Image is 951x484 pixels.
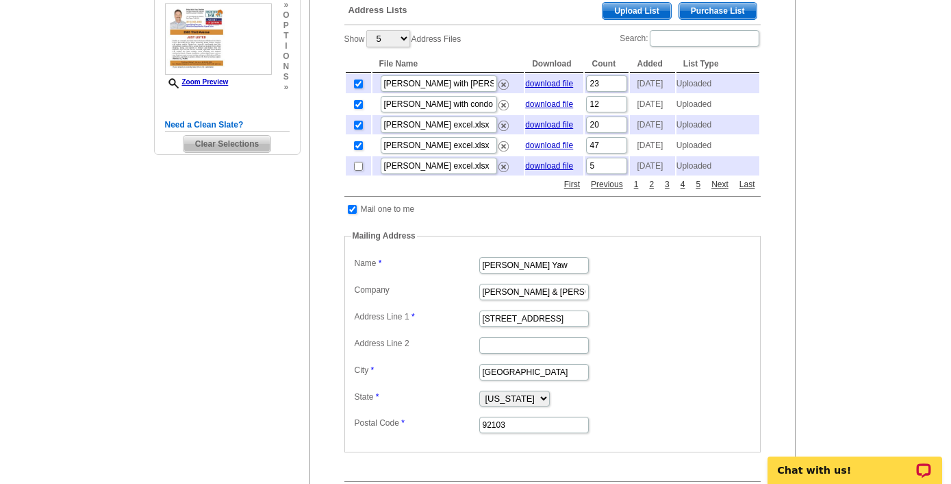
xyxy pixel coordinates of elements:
[587,178,626,191] a: Previous
[585,56,629,73] th: Count
[630,56,674,73] th: Added
[355,391,478,403] label: State
[498,100,509,110] img: delete.png
[525,161,573,171] a: download file
[759,441,951,484] iframe: LiveChat chat widget
[630,74,674,93] td: [DATE]
[165,78,229,86] a: Zoom Preview
[498,138,509,148] a: Remove this list
[283,21,289,31] span: p
[525,79,573,88] a: download file
[650,30,759,47] input: Search:
[344,29,461,49] label: Show Address Files
[360,202,416,216] td: Mail one to me
[676,56,759,73] th: List Type
[603,3,670,19] span: Upload List
[355,417,478,429] label: Postal Code
[355,311,478,323] label: Address Line 1
[631,178,642,191] a: 1
[525,141,573,150] a: download file
[283,62,289,72] span: n
[525,99,573,109] a: download file
[676,115,759,134] td: Uploaded
[283,72,289,82] span: s
[355,364,478,376] label: City
[355,257,478,269] label: Name
[372,56,524,73] th: File Name
[646,178,657,191] a: 2
[498,159,509,169] a: Remove this list
[498,97,509,107] a: Remove this list
[366,30,410,47] select: ShowAddress Files
[679,3,757,19] span: Purchase List
[165,119,290,132] h5: Need a Clean Slate?
[676,156,759,176] td: Uploaded
[676,95,759,114] td: Uploaded
[676,136,759,155] td: Uploaded
[677,178,689,191] a: 4
[283,31,289,41] span: t
[498,141,509,152] img: delete.png
[498,77,509,86] a: Remove this list
[525,56,583,73] th: Download
[498,118,509,128] a: Remove this list
[561,178,583,191] a: First
[630,136,674,155] td: [DATE]
[661,178,673,191] a: 3
[283,82,289,93] span: »
[348,4,407,16] span: Address Lists
[692,178,704,191] a: 5
[283,41,289,51] span: i
[630,95,674,114] td: [DATE]
[165,3,272,75] img: small-thumb.jpg
[736,178,759,191] a: Last
[283,10,289,21] span: o
[355,284,478,296] label: Company
[525,120,573,130] a: download file
[620,29,760,48] label: Search:
[183,136,270,152] span: Clear Selections
[498,162,509,172] img: delete.png
[355,337,478,350] label: Address Line 2
[283,51,289,62] span: o
[676,74,759,93] td: Uploaded
[708,178,732,191] a: Next
[630,156,674,176] td: [DATE]
[630,115,674,134] td: [DATE]
[498,80,509,90] img: delete.png
[498,121,509,131] img: delete.png
[351,230,417,242] legend: Mailing Address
